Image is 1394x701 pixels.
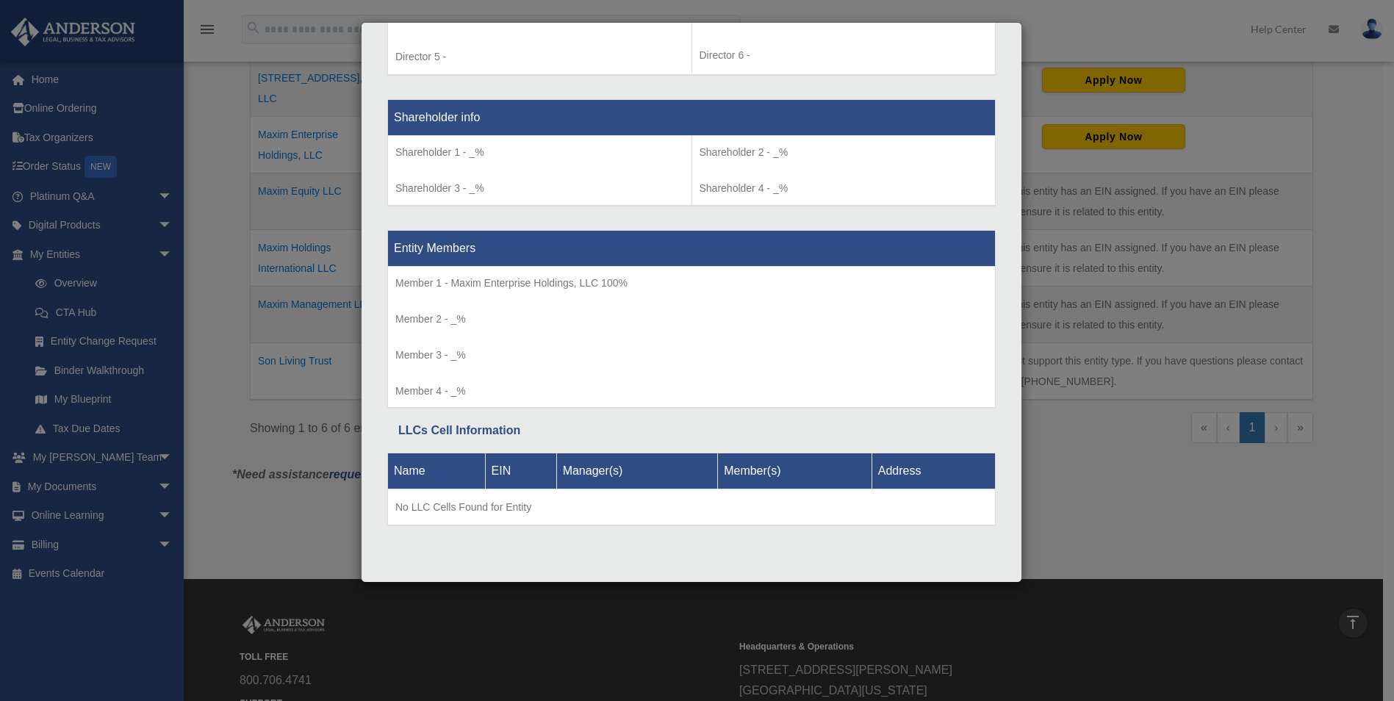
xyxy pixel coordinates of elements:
th: Member(s) [718,453,872,489]
p: Member 1 - Maxim Enterprise Holdings, LLC 100% [395,274,988,292]
p: Shareholder 1 - _% [395,143,684,162]
th: Address [872,453,995,489]
p: Member 2 - _% [395,310,988,328]
th: Manager(s) [556,453,718,489]
th: Shareholder info [388,100,996,136]
td: No LLC Cells Found for Entity [388,489,996,526]
p: Member 4 - _% [395,382,988,400]
th: Name [388,453,486,489]
p: Shareholder 3 - _% [395,179,684,198]
p: Member 3 - _% [395,346,988,364]
p: Director 6 - [700,46,988,65]
th: EIN [485,453,556,489]
th: Entity Members [388,230,996,266]
p: Shareholder 2 - _% [700,143,988,162]
div: LLCs Cell Information [398,420,985,441]
p: Shareholder 4 - _% [700,179,988,198]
